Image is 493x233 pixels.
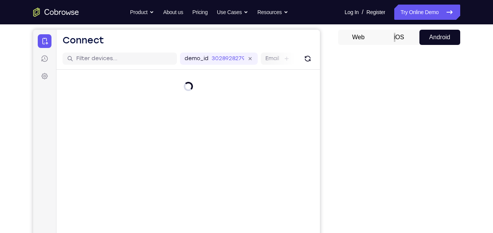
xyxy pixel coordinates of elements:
a: Log In [345,5,359,20]
button: Resources [257,5,288,20]
a: Try Online Demo [394,5,460,20]
button: Web [338,30,379,45]
span: / [362,8,363,17]
button: Use Cases [217,5,248,20]
button: Android [419,30,460,45]
a: Register [366,5,385,20]
button: iOS [379,30,419,45]
button: Product [130,5,154,20]
a: Go to the home page [33,8,79,17]
a: About us [163,5,183,20]
a: Pricing [192,5,207,20]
